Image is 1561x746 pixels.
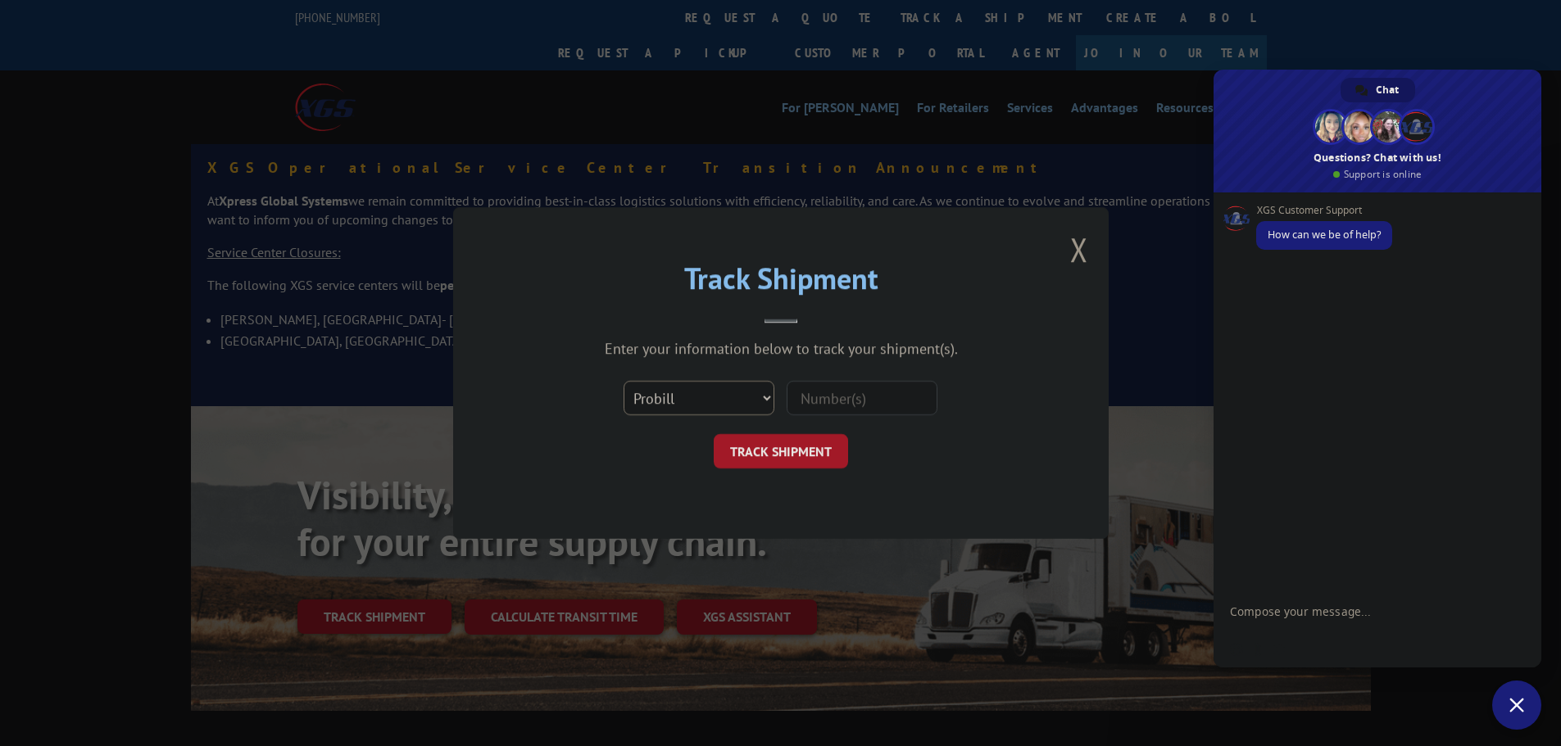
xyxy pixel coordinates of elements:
button: Close modal [1070,228,1088,271]
span: Insert an emoji [1230,643,1243,656]
textarea: Compose your message... [1230,590,1492,631]
input: Number(s) [787,381,937,415]
span: Audio message [1273,643,1286,656]
button: TRACK SHIPMENT [714,434,848,468]
span: XGS Customer Support [1256,205,1392,216]
span: Chat [1376,78,1399,102]
a: Chat [1341,78,1415,102]
h2: Track Shipment [535,267,1027,298]
span: Send a file [1251,643,1264,656]
a: Close chat [1492,680,1541,730]
span: How can we be of help? [1268,228,1381,242]
div: Enter your information below to track your shipment(s). [535,339,1027,358]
